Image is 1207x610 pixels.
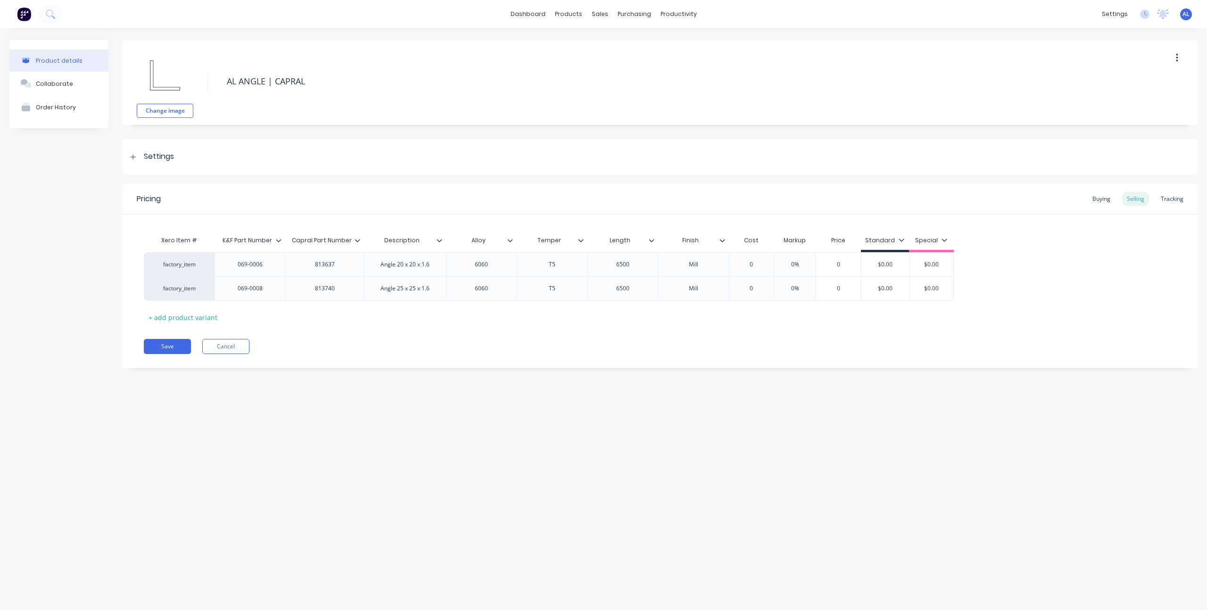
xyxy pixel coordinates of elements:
[153,260,205,269] div: factory_item
[364,231,446,250] div: Description
[144,310,222,325] div: + add product variant
[728,253,775,276] div: 0
[1088,192,1115,206] div: Buying
[153,284,205,293] div: factory_item
[137,104,193,118] button: Change image
[529,258,576,271] div: T5
[227,258,274,271] div: 069-0006
[1156,192,1188,206] div: Tracking
[587,7,613,21] div: sales
[774,231,816,250] div: Markup
[144,151,174,163] div: Settings
[227,282,274,295] div: 069-0008
[529,282,576,295] div: T5
[908,277,955,300] div: $0.00
[861,253,909,276] div: $0.00
[137,47,193,118] div: fileChange image
[301,258,348,271] div: 813637
[915,236,947,245] div: Special
[613,7,656,21] div: purchasing
[301,282,348,295] div: 813740
[215,231,285,250] div: K&F Part Number
[202,339,249,354] button: Cancel
[144,276,954,301] div: factory_item069-0008813740Angle 25 x 25 x 1.66060T56500Mill00%0$0.00$0.00
[215,229,280,252] div: K&F Part Number
[587,231,658,250] div: Length
[458,258,505,271] div: 6060
[17,7,31,21] img: Factory
[36,104,76,111] div: Order History
[517,229,582,252] div: Temper
[285,229,358,252] div: Capral Part Number
[222,70,1059,92] textarea: AL ANGLE | CAPRAL
[815,277,862,300] div: 0
[587,229,653,252] div: Length
[141,52,189,99] img: file
[1097,7,1133,21] div: settings
[550,7,587,21] div: products
[908,253,955,276] div: $0.00
[658,231,729,250] div: Finish
[1122,192,1149,206] div: Selling
[9,49,108,72] button: Product details
[285,231,364,250] div: Capral Part Number
[9,95,108,119] button: Order History
[771,253,818,276] div: 0%
[373,282,437,295] div: Angle 25 x 25 x 1.6
[458,282,505,295] div: 6060
[656,7,702,21] div: productivity
[144,252,954,276] div: factory_item069-0006813637Angle 20 x 20 x 1.66060T56500Mill00%0$0.00$0.00
[670,282,717,295] div: Mill
[446,231,517,250] div: Alloy
[771,277,818,300] div: 0%
[599,282,646,295] div: 6500
[729,231,774,250] div: Cost
[670,258,717,271] div: Mill
[36,57,83,64] div: Product details
[9,72,108,95] button: Collaborate
[816,231,861,250] div: Price
[517,231,587,250] div: Temper
[144,231,215,250] div: Xero Item #
[658,229,723,252] div: Finish
[506,7,550,21] a: dashboard
[144,339,191,354] button: Save
[861,277,909,300] div: $0.00
[373,258,437,271] div: Angle 20 x 20 x 1.6
[865,236,904,245] div: Standard
[728,277,775,300] div: 0
[137,193,161,205] div: Pricing
[364,229,440,252] div: Description
[815,253,862,276] div: 0
[599,258,646,271] div: 6500
[446,229,511,252] div: Alloy
[1182,10,1190,18] span: AL
[36,80,73,87] div: Collaborate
